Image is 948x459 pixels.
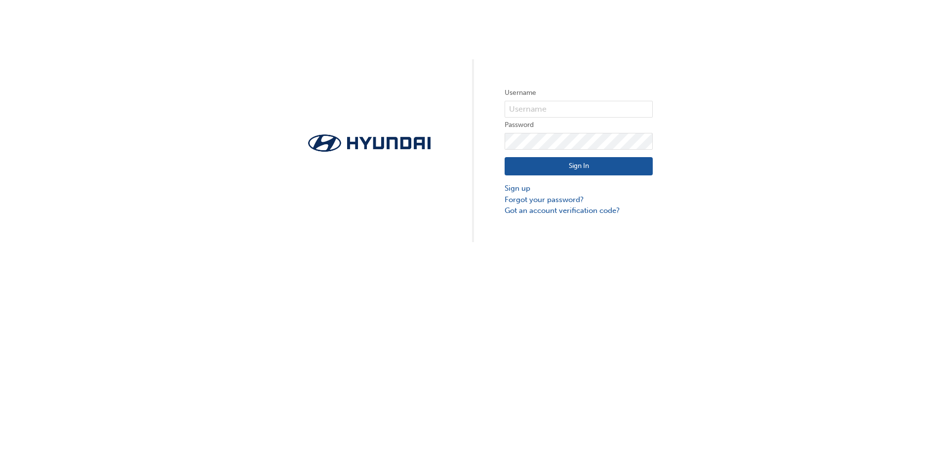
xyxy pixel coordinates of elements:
label: Username [505,87,653,99]
label: Password [505,119,653,131]
a: Sign up [505,183,653,194]
img: Trak [295,131,443,155]
a: Got an account verification code? [505,205,653,216]
input: Username [505,101,653,118]
button: Sign In [505,157,653,176]
a: Forgot your password? [505,194,653,206]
